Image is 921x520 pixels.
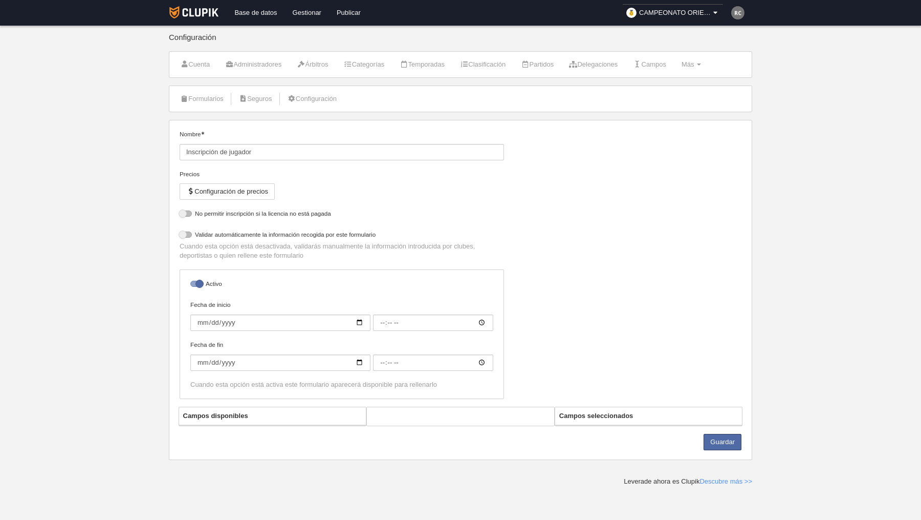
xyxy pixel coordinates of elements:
[639,8,711,18] span: CAMPEONATO ORIENTE
[220,57,287,72] a: Administradores
[626,8,637,18] img: organizador.30x30.png
[180,130,504,160] label: Nombre
[190,355,370,371] input: Fecha de fin
[169,33,752,51] div: Configuración
[169,6,219,18] img: Clupik
[373,315,493,331] input: Fecha de inicio
[179,407,366,425] th: Campos disponibles
[180,209,504,221] label: No permitir inscripción si la licencia no está pagada
[180,170,504,179] div: Precios
[515,57,559,72] a: Partidos
[180,242,504,260] p: Cuando esta opción está desactivada, validarás manualmente la información introducida por clubes,...
[180,183,275,200] button: Configuración de precios
[233,91,278,107] a: Seguros
[174,57,215,72] a: Cuenta
[338,57,390,72] a: Categorías
[627,57,672,72] a: Campos
[201,132,204,135] i: Obligatorio
[190,340,493,371] label: Fecha de fin
[682,60,694,68] span: Más
[622,4,723,22] a: CAMPEONATO ORIENTE
[454,57,511,72] a: Clasificación
[731,6,744,19] img: c2l6ZT0zMHgzMCZmcz05JnRleHQ9UkMmYmc9NzU3NTc1.png
[699,477,752,485] a: Descubre más >>
[394,57,450,72] a: Temporadas
[174,91,229,107] a: Formularios
[676,57,707,72] a: Más
[624,477,752,486] div: Leverade ahora es Clupik
[704,434,741,450] button: Guardar
[373,355,493,371] input: Fecha de fin
[190,315,370,331] input: Fecha de inicio
[563,57,623,72] a: Delegaciones
[282,91,342,107] a: Configuración
[180,230,504,242] label: Validar automáticamente la información recogida por este formulario
[190,279,493,291] label: Activo
[555,407,742,425] th: Campos seleccionados
[291,57,334,72] a: Árbitros
[190,380,493,389] div: Cuando esta opción está activa este formulario aparecerá disponible para rellenarlo
[180,144,504,160] input: Nombre
[190,300,493,331] label: Fecha de inicio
